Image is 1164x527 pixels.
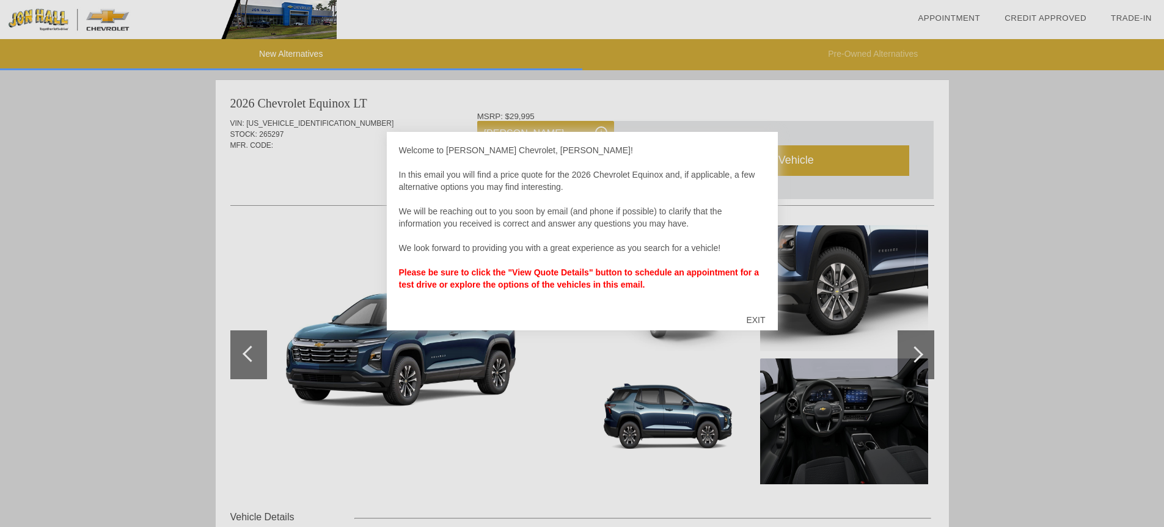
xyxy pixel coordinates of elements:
strong: Please be sure to click the "View Quote Details" button to schedule an appointment for a test dri... [399,267,759,289]
a: Trade-In [1111,13,1152,23]
a: Appointment [918,13,980,23]
div: Welcome to [PERSON_NAME] Chevrolet, [PERSON_NAME]! In this email you will find a price quote for ... [399,144,766,303]
a: Credit Approved [1005,13,1086,23]
div: EXIT [734,302,777,338]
